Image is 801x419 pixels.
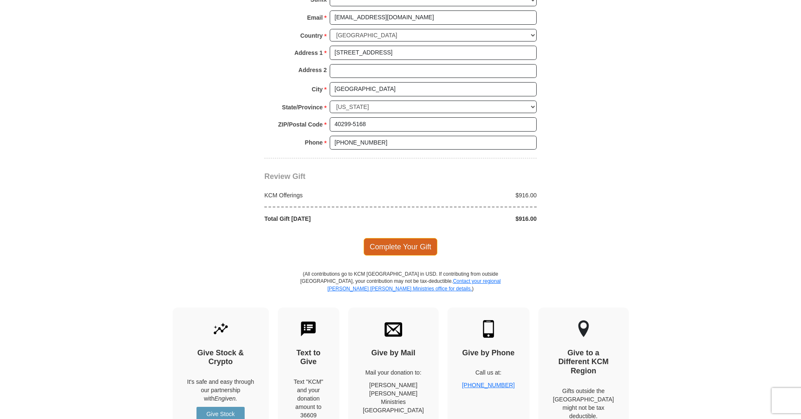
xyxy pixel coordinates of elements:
[553,349,614,376] h4: Give to a Different KCM Region
[298,64,327,76] strong: Address 2
[187,349,254,367] h4: Give Stock & Crypto
[400,215,541,223] div: $916.00
[305,137,323,148] strong: Phone
[282,101,323,113] strong: State/Province
[300,320,317,338] img: text-to-give.svg
[363,368,424,377] p: Mail your donation to:
[400,191,541,199] div: $916.00
[364,238,438,256] span: Complete Your Gift
[187,378,254,403] p: It's safe and easy through our partnership with
[292,349,325,367] h4: Text to Give
[462,349,515,358] h4: Give by Phone
[307,12,323,23] strong: Email
[300,30,323,41] strong: Country
[312,83,323,95] strong: City
[480,320,497,338] img: mobile.svg
[363,349,424,358] h4: Give by Mail
[295,47,323,59] strong: Address 1
[214,395,237,402] i: Engiven.
[212,320,230,338] img: give-by-stock.svg
[300,271,501,307] p: (All contributions go to KCM [GEOGRAPHIC_DATA] in USD. If contributing from outside [GEOGRAPHIC_D...
[578,320,589,338] img: other-region
[363,381,424,414] p: [PERSON_NAME] [PERSON_NAME] Ministries [GEOGRAPHIC_DATA]
[260,215,401,223] div: Total Gift [DATE]
[260,191,401,199] div: KCM Offerings
[264,172,305,181] span: Review Gift
[462,368,515,377] p: Call us at:
[462,382,515,388] a: [PHONE_NUMBER]
[385,320,402,338] img: envelope.svg
[327,278,501,291] a: Contact your regional [PERSON_NAME] [PERSON_NAME] Ministries office for details.
[278,119,323,130] strong: ZIP/Postal Code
